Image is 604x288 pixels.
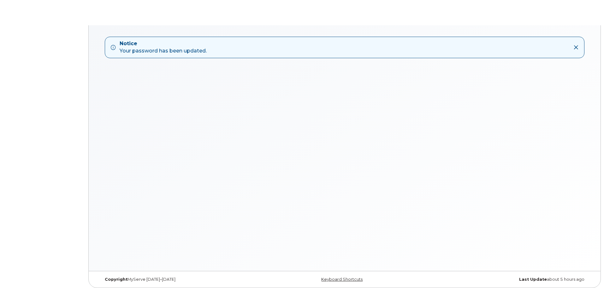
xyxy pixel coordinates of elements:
strong: Copyright [105,277,127,282]
div: about 5 hours ago [426,277,589,282]
strong: Last Update [519,277,547,282]
a: Keyboard Shortcuts [321,277,363,282]
div: MyServe [DATE]–[DATE] [100,277,263,282]
div: Your password has been updated. [120,40,207,55]
strong: Notice [120,40,207,47]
